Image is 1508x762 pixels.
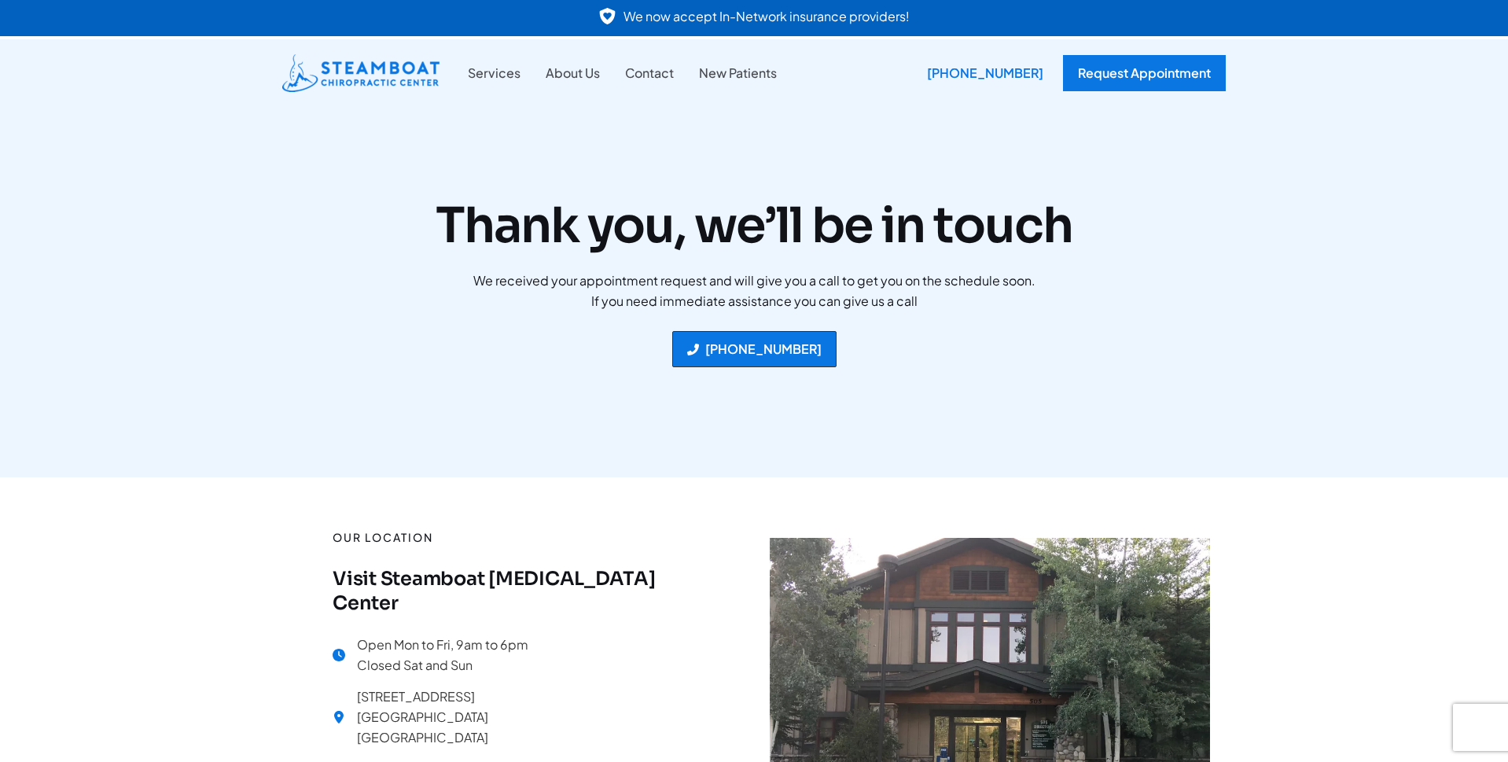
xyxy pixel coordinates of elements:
a: New Patients [686,63,789,83]
span: [STREET_ADDRESS] [GEOGRAPHIC_DATA] [GEOGRAPHIC_DATA] [357,687,488,747]
nav: Site Navigation [455,63,789,83]
img: Steamboat Chiropractic Center [282,54,440,92]
p: If you need immediate assistance you can give us a call [282,291,1226,311]
a: [PHONE_NUMBER] [915,55,1047,91]
div: [PHONE_NUMBER] [705,343,822,355]
a: [PHONE_NUMBER] [672,331,837,367]
h1: Thank you, we’ll be in touch [282,197,1226,255]
p: We received your appointment request and will give you a call to get you on the schedule soon. [282,271,1226,291]
span: Open Mon to Fri, 9am to 6pm Closed Sat and Sun [357,635,528,675]
h4: Visit Steamboat [MEDICAL_DATA] Center [333,567,704,616]
a: About Us [533,63,612,83]
a: Request Appointment [1063,55,1226,91]
a: Services [455,63,533,83]
a: Contact [612,63,686,83]
div: [PHONE_NUMBER] [915,55,1055,91]
p: Our location [333,528,704,548]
